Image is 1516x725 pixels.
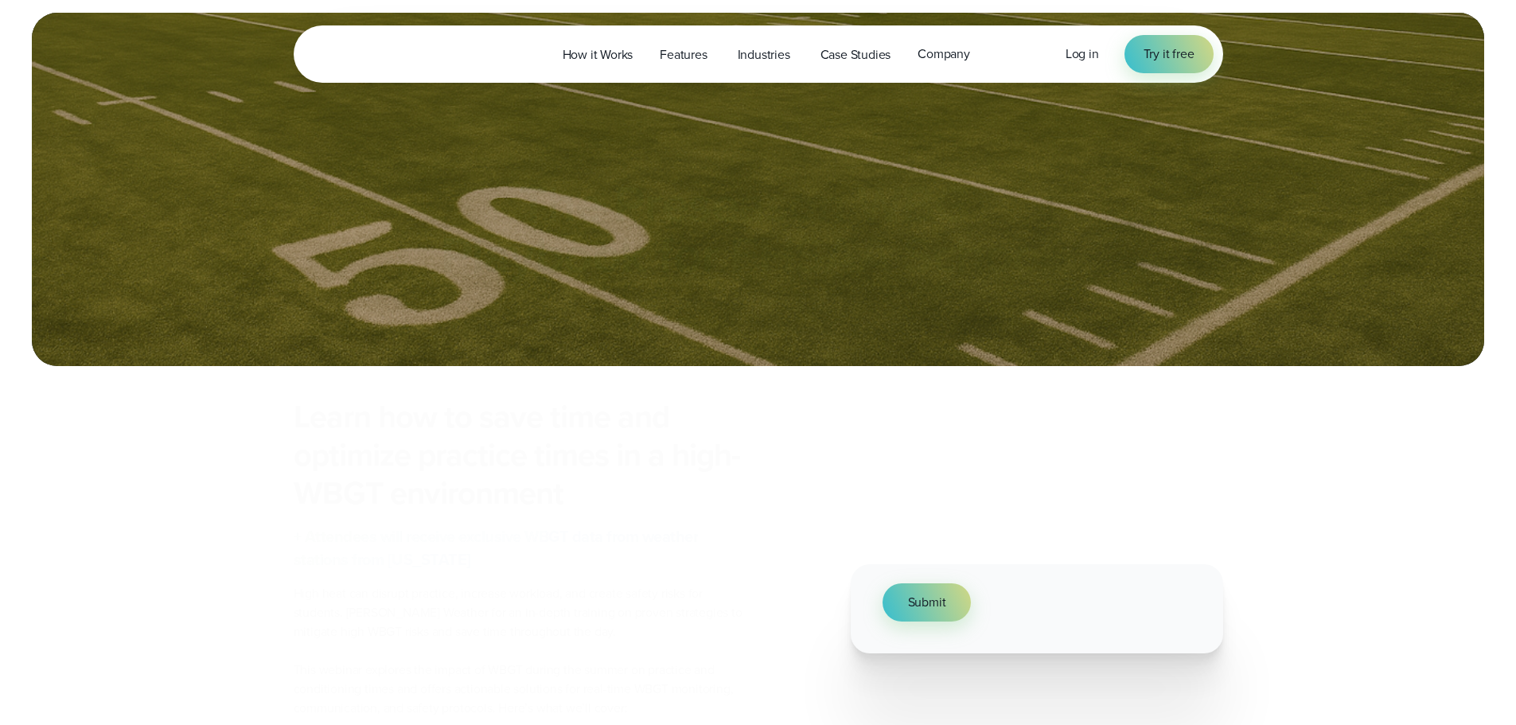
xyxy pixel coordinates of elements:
[738,45,790,64] span: Industries
[918,45,970,64] span: Company
[660,45,707,64] span: Features
[563,45,633,64] span: How it Works
[908,593,946,612] span: Submit
[1066,45,1099,63] span: Log in
[1124,35,1214,73] a: Try it free
[820,45,891,64] span: Case Studies
[1066,45,1099,64] a: Log in
[883,583,972,622] button: Submit
[549,38,647,71] a: How it Works
[1144,45,1194,64] span: Try it free
[807,38,905,71] a: Case Studies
